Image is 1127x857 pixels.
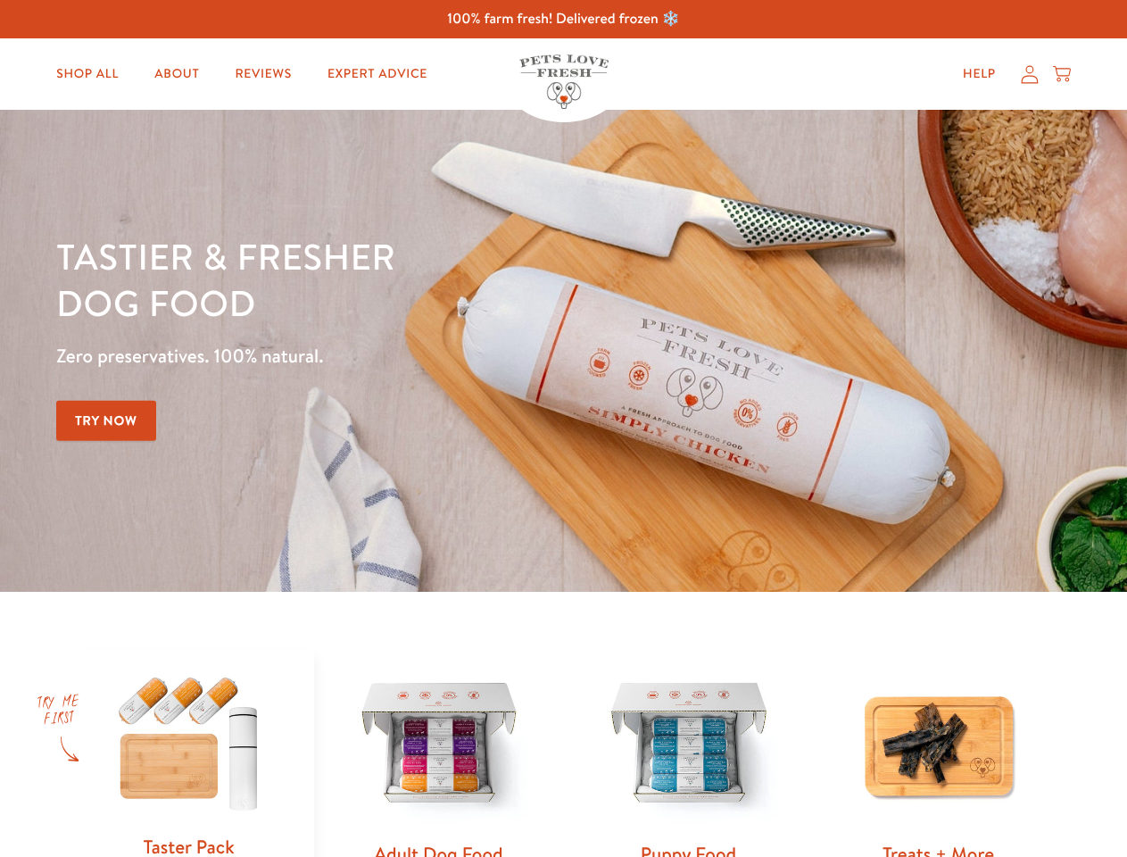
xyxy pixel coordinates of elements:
p: Zero preservatives. 100% natural. [56,340,733,372]
a: Reviews [220,56,305,92]
img: Pets Love Fresh [519,54,609,109]
h1: Tastier & fresher dog food [56,233,733,326]
a: Try Now [56,401,156,441]
a: Shop All [42,56,133,92]
a: Expert Advice [313,56,442,92]
a: About [140,56,213,92]
a: Help [949,56,1010,92]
